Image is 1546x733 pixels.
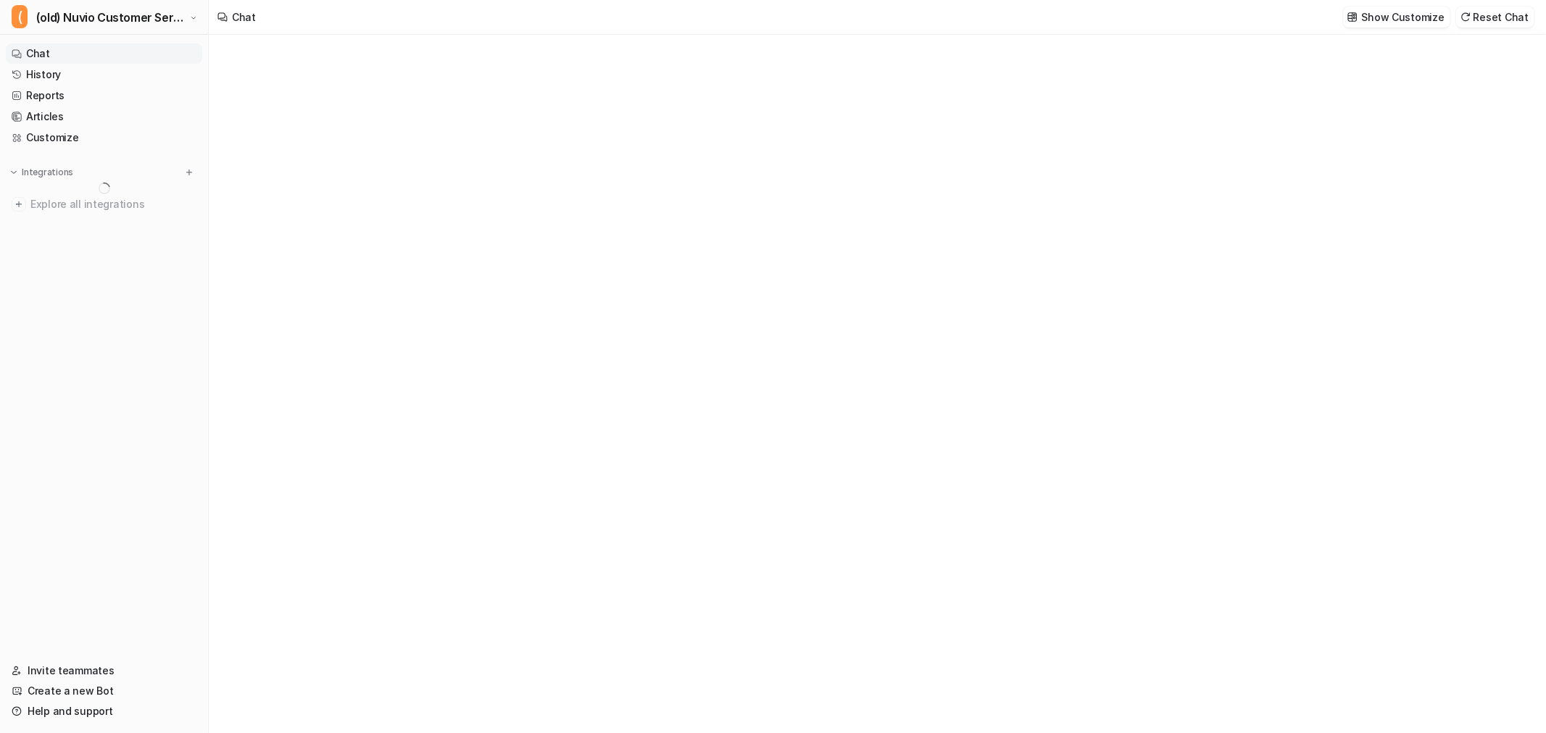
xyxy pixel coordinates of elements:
p: Show Customize [1362,9,1445,25]
button: Show Customize [1343,7,1450,28]
a: Customize [6,127,202,148]
button: Integrations [6,165,78,180]
img: expand menu [9,167,19,177]
span: Explore all integrations [30,193,196,216]
a: Reports [6,85,202,106]
span: (old) Nuvio Customer Service Expert Bot [36,7,186,28]
img: customize [1347,12,1358,22]
a: Explore all integrations [6,194,202,214]
img: explore all integrations [12,197,26,211]
a: Articles [6,106,202,127]
a: Invite teammates [6,661,202,681]
a: Help and support [6,701,202,721]
button: Reset Chat [1456,7,1534,28]
a: Chat [6,43,202,64]
img: menu_add.svg [184,167,194,177]
span: ( [12,5,28,28]
a: Create a new Bot [6,681,202,701]
div: Chat [232,9,256,25]
img: reset [1460,12,1471,22]
a: History [6,64,202,85]
p: Integrations [22,167,73,178]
